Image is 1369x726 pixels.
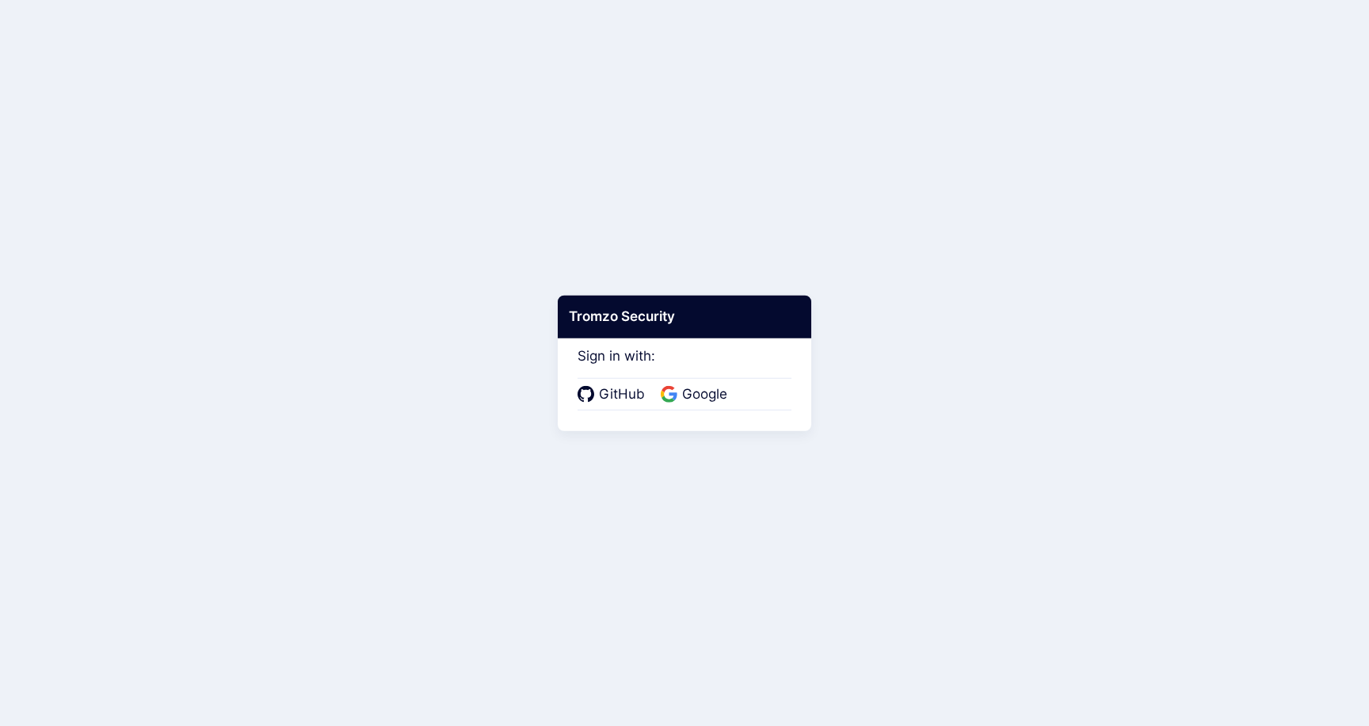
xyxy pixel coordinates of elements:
span: GitHub [594,384,650,405]
div: Sign in with: [578,327,791,411]
a: GitHub [578,384,650,405]
a: Google [661,384,732,405]
span: Google [677,384,732,405]
div: Tromzo Security [558,296,811,338]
